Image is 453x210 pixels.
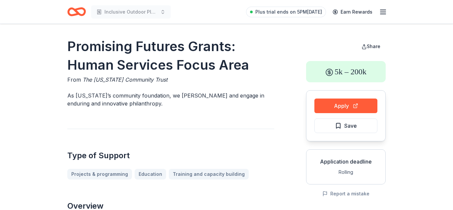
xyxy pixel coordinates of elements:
div: From [67,76,274,84]
h2: Type of Support [67,150,274,161]
button: Inclusive Outdoor Play Area [91,5,171,19]
a: Plus trial ends on 5PM[DATE] [246,7,326,17]
a: Education [135,169,166,179]
h1: Promising Futures Grants: Human Services Focus Area [67,37,274,74]
div: Rolling [312,168,380,176]
div: Application deadline [312,158,380,166]
p: As [US_STATE]’s community foundation, we [PERSON_NAME] and engage in enduring and innovative phil... [67,92,274,107]
a: Projects & programming [67,169,132,179]
span: Share [367,43,380,49]
button: Report a mistake [322,190,369,198]
a: Training and capacity building [169,169,249,179]
a: Earn Rewards [329,6,376,18]
span: Inclusive Outdoor Play Area [104,8,158,16]
button: Share [356,40,386,53]
button: Save [314,118,377,133]
span: Save [344,121,357,130]
span: Plus trial ends on 5PM[DATE] [255,8,322,16]
span: The [US_STATE] Community Trust [83,76,167,83]
button: Apply [314,99,377,113]
a: Home [67,4,86,20]
div: 5k – 200k [306,61,386,82]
